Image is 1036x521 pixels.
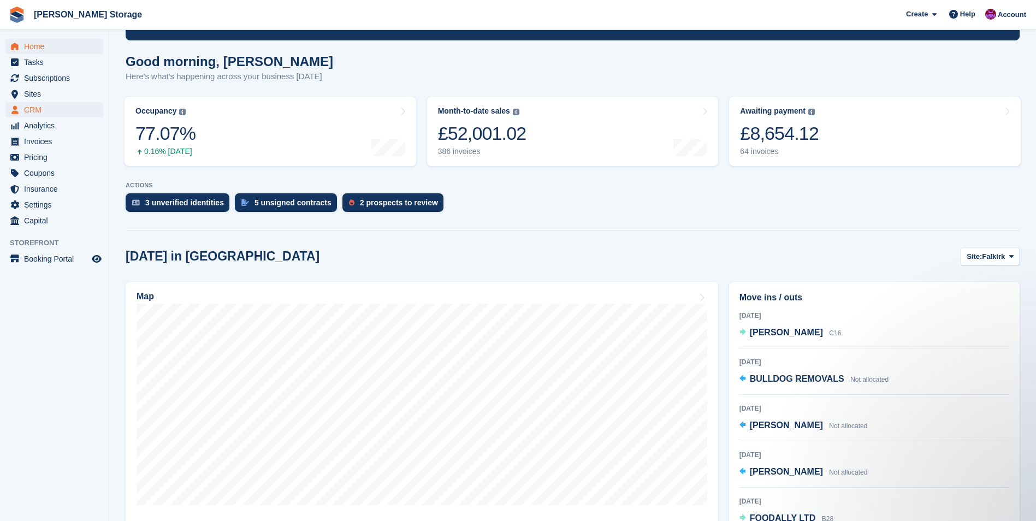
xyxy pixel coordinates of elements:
[24,197,90,212] span: Settings
[9,7,25,23] img: stora-icon-8386f47178a22dfd0bd8f6a31ec36ba5ce8667c1dd55bd0f319d3a0aa187defe.svg
[145,198,224,207] div: 3 unverified identities
[750,467,823,476] span: [PERSON_NAME]
[729,97,1021,166] a: Awaiting payment £8,654.12 64 invoices
[125,97,416,166] a: Occupancy 77.07% 0.16% [DATE]
[126,70,333,83] p: Here's what's happening across your business [DATE]
[5,197,103,212] a: menu
[739,496,1009,506] div: [DATE]
[829,329,841,337] span: C16
[427,97,719,166] a: Month-to-date sales £52,001.02 386 invoices
[829,422,867,430] span: Not allocated
[740,122,819,145] div: £8,654.12
[24,118,90,133] span: Analytics
[998,9,1026,20] span: Account
[24,134,90,149] span: Invoices
[90,252,103,265] a: Preview store
[135,147,196,156] div: 0.16% [DATE]
[739,357,1009,367] div: [DATE]
[135,122,196,145] div: 77.07%
[739,326,842,340] a: [PERSON_NAME] C16
[24,213,90,228] span: Capital
[24,251,90,267] span: Booking Portal
[808,109,815,115] img: icon-info-grey-7440780725fd019a000dd9b08b2336e03edf1995a4989e88bcd33f0948082b44.svg
[5,86,103,102] a: menu
[235,193,342,217] a: 5 unsigned contracts
[740,106,806,116] div: Awaiting payment
[5,213,103,228] a: menu
[985,9,996,20] img: Audra Whitelaw
[5,70,103,86] a: menu
[750,421,823,430] span: [PERSON_NAME]
[5,150,103,165] a: menu
[179,109,186,115] img: icon-info-grey-7440780725fd019a000dd9b08b2336e03edf1995a4989e88bcd33f0948082b44.svg
[132,199,140,206] img: verify_identity-adf6edd0f0f0b5bbfe63781bf79b02c33cf7c696d77639b501bdc392416b5a36.svg
[360,198,438,207] div: 2 prospects to review
[739,465,868,479] a: [PERSON_NAME] Not allocated
[24,55,90,70] span: Tasks
[137,292,154,301] h2: Map
[5,251,103,267] a: menu
[513,109,519,115] img: icon-info-grey-7440780725fd019a000dd9b08b2336e03edf1995a4989e88bcd33f0948082b44.svg
[850,376,889,383] span: Not allocated
[5,181,103,197] a: menu
[241,199,249,206] img: contract_signature_icon-13c848040528278c33f63329250d36e43548de30e8caae1d1a13099fd9432cc5.svg
[967,251,982,262] span: Site:
[5,134,103,149] a: menu
[750,328,823,337] span: [PERSON_NAME]
[24,86,90,102] span: Sites
[739,404,1009,413] div: [DATE]
[10,238,109,248] span: Storefront
[5,118,103,133] a: menu
[960,9,975,20] span: Help
[982,251,1005,262] span: Falkirk
[438,122,526,145] div: £52,001.02
[349,199,354,206] img: prospect-51fa495bee0391a8d652442698ab0144808aea92771e9ea1ae160a38d050c398.svg
[24,150,90,165] span: Pricing
[126,54,333,69] h1: Good morning, [PERSON_NAME]
[24,102,90,117] span: CRM
[961,247,1020,265] button: Site: Falkirk
[254,198,331,207] div: 5 unsigned contracts
[24,70,90,86] span: Subscriptions
[24,165,90,181] span: Coupons
[5,165,103,181] a: menu
[739,419,868,433] a: [PERSON_NAME] Not allocated
[5,102,103,117] a: menu
[126,249,319,264] h2: [DATE] in [GEOGRAPHIC_DATA]
[135,106,176,116] div: Occupancy
[342,193,449,217] a: 2 prospects to review
[750,374,844,383] span: BULLDOG REMOVALS
[5,55,103,70] a: menu
[438,147,526,156] div: 386 invoices
[740,147,819,156] div: 64 invoices
[24,181,90,197] span: Insurance
[739,450,1009,460] div: [DATE]
[24,39,90,54] span: Home
[126,193,235,217] a: 3 unverified identities
[126,182,1020,189] p: ACTIONS
[906,9,928,20] span: Create
[438,106,510,116] div: Month-to-date sales
[29,5,146,23] a: [PERSON_NAME] Storage
[739,372,889,387] a: BULLDOG REMOVALS Not allocated
[739,291,1009,304] h2: Move ins / outs
[829,469,867,476] span: Not allocated
[5,39,103,54] a: menu
[739,311,1009,321] div: [DATE]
